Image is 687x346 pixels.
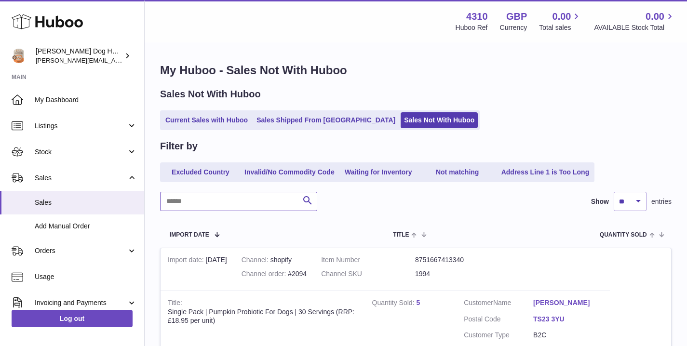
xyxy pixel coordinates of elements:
[242,270,288,280] strong: Channel order
[160,88,261,101] h2: Sales Not With Huboo
[168,256,206,266] strong: Import date
[12,310,133,327] a: Log out
[242,269,307,279] div: #2094
[35,95,137,105] span: My Dashboard
[160,140,198,153] h2: Filter by
[498,164,593,180] a: Address Line 1 is Too Long
[242,256,270,266] strong: Channel
[372,299,417,309] strong: Quantity Sold
[415,269,509,279] dd: 1994
[321,269,415,279] dt: Channel SKU
[539,23,582,32] span: Total sales
[393,232,409,238] span: Title
[646,10,664,23] span: 0.00
[552,10,571,23] span: 0.00
[464,331,533,340] dt: Customer Type
[506,10,527,23] strong: GBP
[168,307,358,326] div: Single Pack | Pumpkin Probiotic For Dogs | 30 Servings (RRP: £18.95 per unit)
[466,10,488,23] strong: 4310
[533,315,603,324] a: TS23 3YU
[12,49,26,63] img: toby@hackneydoghouse.com
[253,112,399,128] a: Sales Shipped From [GEOGRAPHIC_DATA]
[539,10,582,32] a: 0.00 Total sales
[500,23,527,32] div: Currency
[419,164,496,180] a: Not matching
[35,298,127,307] span: Invoicing and Payments
[35,147,127,157] span: Stock
[416,299,420,306] a: 5
[35,173,127,183] span: Sales
[651,197,672,206] span: entries
[533,331,603,340] dd: B2C
[162,112,251,128] a: Current Sales with Huboo
[241,164,338,180] a: Invalid/No Commodity Code
[35,246,127,255] span: Orders
[35,272,137,281] span: Usage
[242,255,307,265] div: shopify
[35,222,137,231] span: Add Manual Order
[160,63,672,78] h1: My Huboo - Sales Not With Huboo
[464,315,533,326] dt: Postal Code
[36,47,122,65] div: [PERSON_NAME] Dog House
[533,298,603,307] a: [PERSON_NAME]
[321,255,415,265] dt: Item Number
[35,198,137,207] span: Sales
[35,121,127,131] span: Listings
[340,164,417,180] a: Waiting for Inventory
[36,56,193,64] span: [PERSON_NAME][EMAIL_ADDRESS][DOMAIN_NAME]
[401,112,478,128] a: Sales Not With Huboo
[464,298,533,310] dt: Name
[594,23,675,32] span: AVAILABLE Stock Total
[456,23,488,32] div: Huboo Ref
[594,10,675,32] a: 0.00 AVAILABLE Stock Total
[161,248,234,291] td: [DATE]
[170,232,209,238] span: Import date
[415,255,509,265] dd: 8751667413340
[591,197,609,206] label: Show
[464,299,493,306] span: Customer
[162,164,239,180] a: Excluded Country
[168,299,182,309] strong: Title
[600,232,647,238] span: Quantity Sold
